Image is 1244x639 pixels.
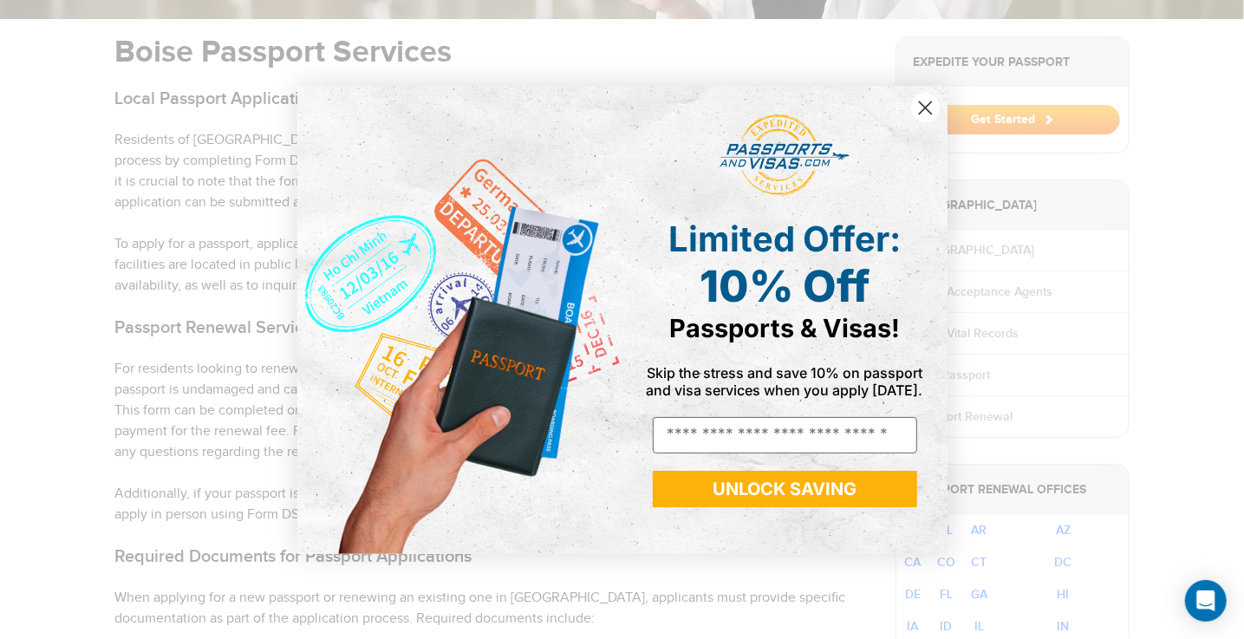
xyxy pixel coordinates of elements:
button: UNLOCK SAVING [653,471,917,507]
span: Skip the stress and save 10% on passport and visa services when you apply [DATE]. [647,364,923,399]
span: 10% Off [700,260,869,312]
img: passports and visas [720,114,850,196]
span: Passports & Visas! [669,313,900,343]
span: Limited Offer: [668,218,901,260]
img: de9cda0d-0715-46ca-9a25-073762a91ba7.png [297,86,622,554]
div: Open Intercom Messenger [1185,580,1227,622]
button: Close dialog [910,93,941,123]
